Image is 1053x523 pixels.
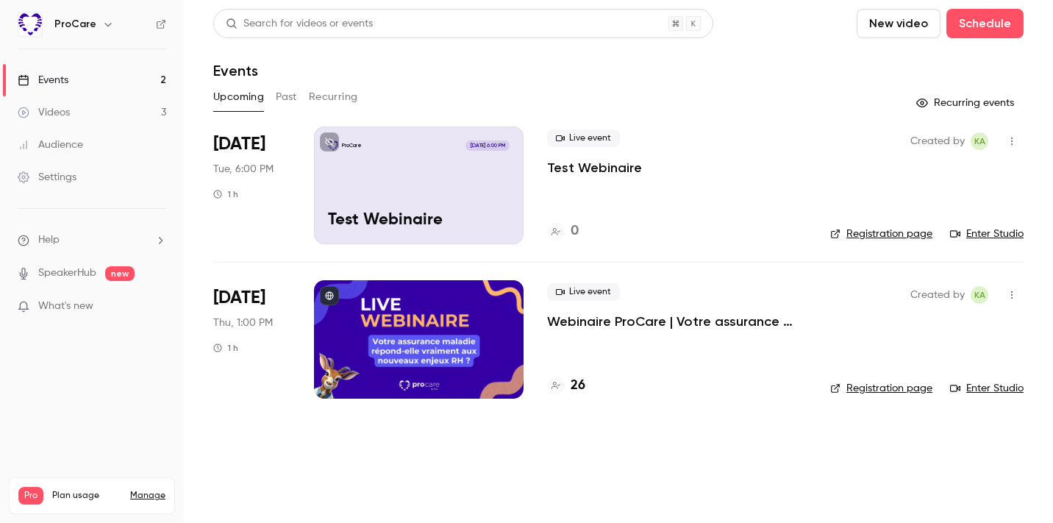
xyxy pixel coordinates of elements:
[971,132,988,150] span: Kimia Alaïs-Subtil
[547,313,807,330] a: Webinaire ProCare | Votre assurance maladie répond-elle aux enjeux RH ?
[974,286,985,304] span: KA
[571,221,579,241] h4: 0
[54,17,96,32] h6: ProCare
[213,280,290,398] div: Sep 4 Thu, 1:00 PM (Europe/Paris)
[547,376,585,396] a: 26
[130,490,165,502] a: Manage
[547,221,579,241] a: 0
[342,142,362,149] p: ProCare
[830,381,932,396] a: Registration page
[38,299,93,314] span: What's new
[857,9,940,38] button: New video
[213,132,265,156] span: [DATE]
[105,266,135,281] span: new
[18,487,43,505] span: Pro
[213,127,290,244] div: Aug 26 Tue, 6:00 PM (Europe/Paris)
[276,85,297,109] button: Past
[226,16,373,32] div: Search for videos or events
[18,232,166,248] li: help-dropdown-opener
[309,85,358,109] button: Recurring
[950,227,1024,241] a: Enter Studio
[465,140,509,151] span: [DATE] 6:00 PM
[974,132,985,150] span: KA
[52,490,121,502] span: Plan usage
[18,138,83,152] div: Audience
[213,162,274,177] span: Tue, 6:00 PM
[946,9,1024,38] button: Schedule
[213,342,238,354] div: 1 h
[38,232,60,248] span: Help
[547,283,620,301] span: Live event
[910,91,1024,115] button: Recurring events
[910,132,965,150] span: Created by
[547,129,620,147] span: Live event
[950,381,1024,396] a: Enter Studio
[314,127,524,244] a: Test Webinaire ProCare[DATE] 6:00 PMTest Webinaire
[547,159,642,177] a: Test Webinaire
[971,286,988,304] span: Kimia Alaïs-Subtil
[213,85,264,109] button: Upcoming
[328,211,510,230] p: Test Webinaire
[38,266,96,281] a: SpeakerHub
[830,227,932,241] a: Registration page
[18,105,70,120] div: Videos
[18,170,76,185] div: Settings
[910,286,965,304] span: Created by
[213,188,238,200] div: 1 h
[571,376,585,396] h4: 26
[213,62,258,79] h1: Events
[18,13,42,36] img: ProCare
[213,316,273,330] span: Thu, 1:00 PM
[213,286,265,310] span: [DATE]
[18,73,68,88] div: Events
